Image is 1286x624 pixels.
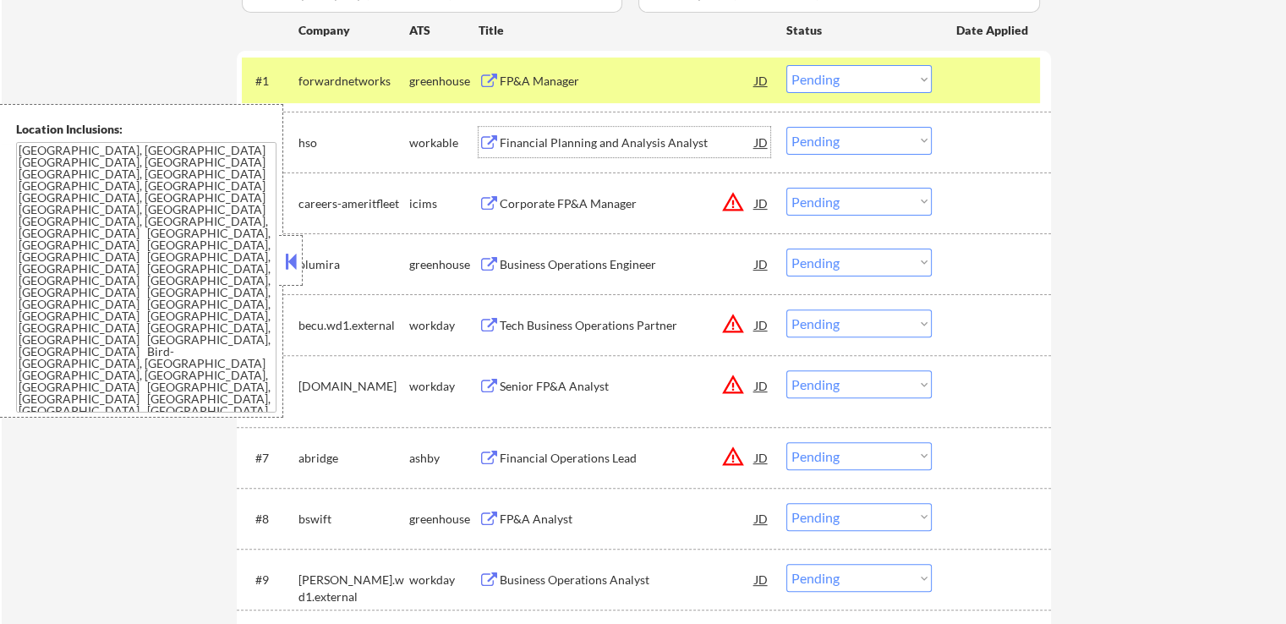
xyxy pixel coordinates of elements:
[298,22,409,39] div: Company
[721,373,745,397] button: warning_amber
[500,511,755,528] div: FP&A Analyst
[721,190,745,214] button: warning_amber
[500,450,755,467] div: Financial Operations Lead
[298,450,409,467] div: abridge
[409,317,479,334] div: workday
[500,378,755,395] div: Senior FP&A Analyst
[409,450,479,467] div: ashby
[786,14,932,45] div: Status
[721,445,745,468] button: warning_amber
[409,572,479,588] div: workday
[255,73,285,90] div: #1
[409,73,479,90] div: greenhouse
[298,378,409,395] div: [DOMAIN_NAME]
[255,572,285,588] div: #9
[298,317,409,334] div: becu.wd1.external
[409,134,479,151] div: workable
[500,572,755,588] div: Business Operations Analyst
[409,511,479,528] div: greenhouse
[500,195,755,212] div: Corporate FP&A Manager
[753,564,770,594] div: JD
[500,317,755,334] div: Tech Business Operations Partner
[255,511,285,528] div: #8
[500,256,755,273] div: Business Operations Engineer
[753,442,770,473] div: JD
[479,22,770,39] div: Title
[409,256,479,273] div: greenhouse
[298,73,409,90] div: forwardnetworks
[753,370,770,401] div: JD
[255,450,285,467] div: #7
[298,256,409,273] div: blumira
[298,511,409,528] div: bswift
[409,22,479,39] div: ATS
[956,22,1031,39] div: Date Applied
[753,188,770,218] div: JD
[409,378,479,395] div: workday
[298,195,409,212] div: careers-ameritfleet
[298,572,409,605] div: [PERSON_NAME].wd1.external
[500,134,755,151] div: Financial Planning and Analysis Analyst
[298,134,409,151] div: hso
[721,312,745,336] button: warning_amber
[753,249,770,279] div: JD
[753,503,770,534] div: JD
[753,309,770,340] div: JD
[409,195,479,212] div: icims
[16,121,276,138] div: Location Inclusions:
[500,73,755,90] div: FP&A Manager
[753,65,770,96] div: JD
[753,127,770,157] div: JD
